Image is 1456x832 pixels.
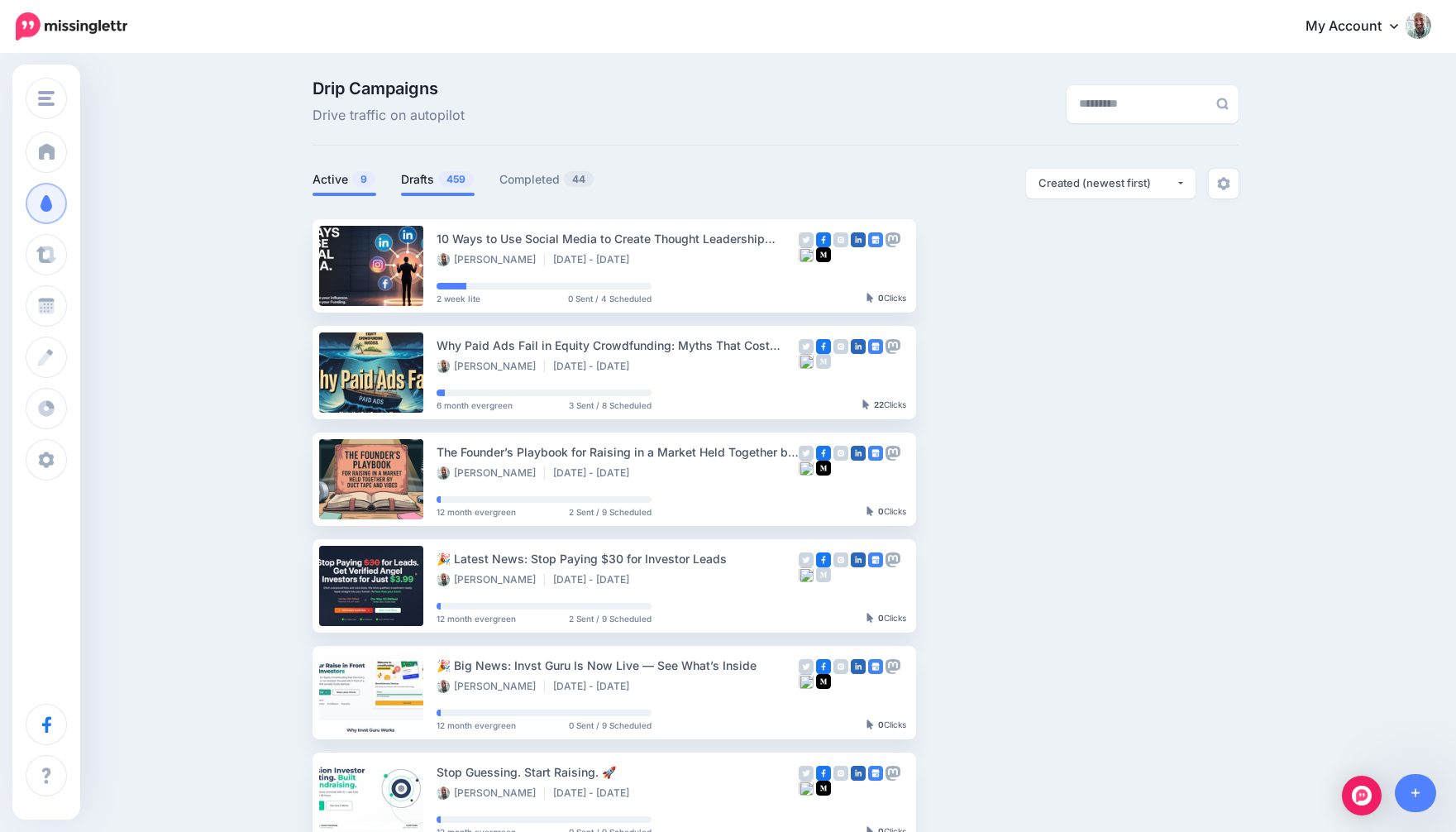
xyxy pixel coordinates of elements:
span: 2 Sent / 9 Scheduled [569,614,652,623]
img: mastodon-grey-square.png [886,766,900,781]
li: [DATE] - [DATE] [553,466,637,480]
img: bluesky-grey-square.png [799,354,814,369]
img: mastodon-grey-square.png [886,232,900,247]
img: pointer-grey-darker.png [862,399,870,409]
img: instagram-grey-square.png [833,552,848,567]
span: 12 month evergreen [437,614,516,623]
span: 3 Sent / 8 Scheduled [569,401,652,409]
b: 0 [878,613,884,623]
button: Created (newest first) [1026,169,1196,198]
li: [PERSON_NAME] [437,573,545,586]
img: facebook-square.png [816,446,831,461]
div: Clicks [862,400,906,410]
img: mastodon-grey-square.png [886,659,900,674]
img: settings-grey.png [1217,177,1230,190]
img: pointer-grey-darker.png [866,720,874,729]
img: twitter-grey-square.png [799,446,814,461]
li: [DATE] - [DATE] [553,680,637,693]
img: menu.png [38,91,55,106]
div: Clicks [866,507,906,517]
img: pointer-grey-darker.png [866,613,874,623]
img: medium-grey-square.png [816,567,831,582]
span: 44 [564,171,594,187]
div: Clicks [866,720,906,730]
img: twitter-grey-square.png [799,659,814,674]
img: pointer-grey-darker.png [866,506,874,516]
img: pointer-grey-darker.png [866,293,874,303]
span: 9 [352,171,375,187]
img: bluesky-grey-square.png [799,247,814,262]
img: search-grey-6.png [1216,98,1229,110]
li: [PERSON_NAME] [437,787,545,800]
span: 12 month evergreen [437,721,516,729]
img: medium-grey-square.png [816,354,831,369]
img: google_business-square.png [868,552,883,567]
img: google_business-square.png [868,446,883,461]
img: instagram-grey-square.png [833,659,848,674]
img: mastodon-grey-square.png [886,339,900,354]
div: Clicks [866,614,906,624]
span: 2 week lite [437,294,480,303]
img: mastodon-grey-square.png [886,552,900,567]
div: 🎉 Latest News: Stop Paying $30 for Investor Leads [437,549,799,568]
div: The Founder’s Playbook for Raising in a Market Held Together by [PERSON_NAME] and Vibes [437,442,799,461]
img: instagram-grey-square.png [833,766,848,781]
li: [DATE] - [DATE] [553,787,637,800]
img: twitter-grey-square.png [799,766,814,781]
span: 459 [438,171,474,187]
li: [PERSON_NAME] [437,680,545,693]
span: 0 Sent / 9 Scheduled [569,721,652,729]
img: facebook-square.png [816,659,831,674]
img: google_business-square.png [868,339,883,354]
div: Clicks [866,294,906,304]
div: Created (newest first) [1038,175,1176,191]
img: instagram-grey-square.png [833,339,848,354]
img: bluesky-grey-square.png [799,461,814,476]
a: My Account [1289,7,1431,47]
span: 2 Sent / 9 Scheduled [569,508,652,516]
span: 6 month evergreen [437,401,513,409]
img: linkedin-square.png [851,446,866,461]
img: google_business-square.png [868,766,883,781]
div: Stop Guessing. Start Raising. 🚀 [437,763,799,782]
img: linkedin-square.png [851,232,866,247]
img: twitter-grey-square.png [799,232,814,247]
a: Active9 [313,170,376,189]
li: [DATE] - [DATE] [553,573,637,586]
span: 12 month evergreen [437,508,516,516]
img: linkedin-square.png [851,552,866,567]
b: 0 [878,506,884,516]
span: Drive traffic on autopilot [313,105,465,127]
img: medium-square.png [816,247,831,262]
li: [PERSON_NAME] [437,253,545,266]
b: 22 [874,399,884,409]
span: Drip Campaigns [313,80,465,97]
img: twitter-grey-square.png [799,339,814,354]
img: medium-square.png [816,674,831,689]
img: bluesky-grey-square.png [799,567,814,582]
img: facebook-square.png [816,339,831,354]
img: mastodon-grey-square.png [886,446,900,461]
img: Missinglettr [16,12,127,41]
li: [PERSON_NAME] [437,466,545,480]
img: instagram-grey-square.png [833,232,848,247]
img: medium-square.png [816,461,831,476]
li: [DATE] - [DATE] [553,360,637,373]
img: bluesky-grey-square.png [799,781,814,796]
li: [DATE] - [DATE] [553,253,637,266]
img: medium-square.png [816,781,831,796]
img: facebook-square.png [816,766,831,781]
img: google_business-square.png [868,659,883,674]
div: 🎉 Big News: Invst Guru Is Now Live — See What’s Inside [437,656,799,675]
img: twitter-grey-square.png [799,552,814,567]
div: Open Intercom Messenger [1342,776,1382,815]
img: facebook-square.png [816,552,831,567]
img: linkedin-square.png [851,339,866,354]
div: Why Paid Ads Fail in Equity Crowdfunding: Myths That Cost Founders Money [437,336,799,355]
img: google_business-square.png [868,232,883,247]
div: 10 Ways to Use Social Media to Create Thought Leadership Content While Raising Money [437,229,799,248]
b: 0 [878,293,884,303]
img: linkedin-square.png [851,766,866,781]
img: bluesky-grey-square.png [799,674,814,689]
a: Drafts459 [401,170,475,189]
